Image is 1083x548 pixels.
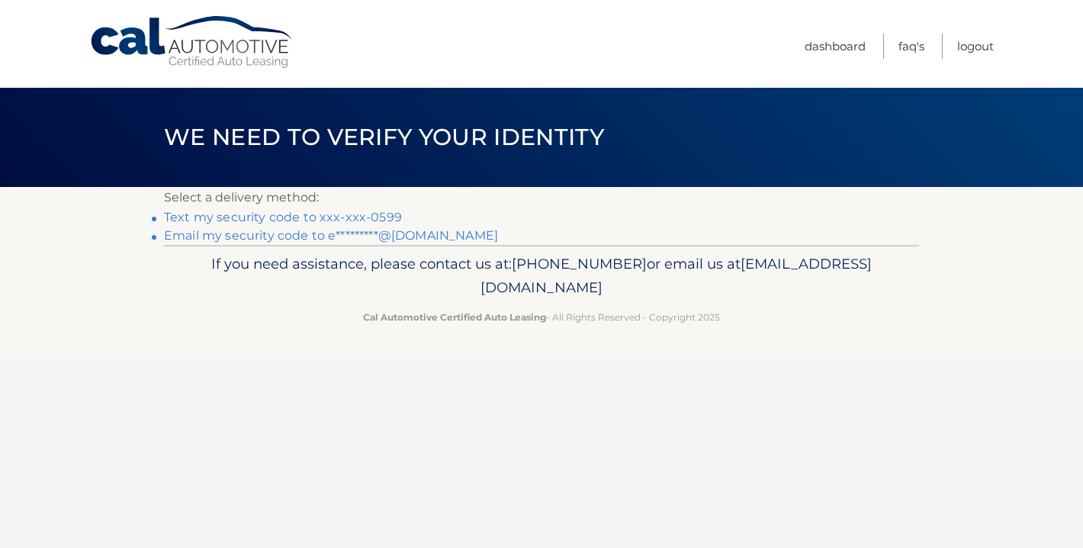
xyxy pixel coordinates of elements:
a: Cal Automotive [89,15,295,69]
a: Text my security code to xxx-xxx-0599 [164,210,402,224]
a: Dashboard [805,34,866,59]
span: We need to verify your identity [164,123,604,151]
strong: Cal Automotive Certified Auto Leasing [363,311,546,323]
a: Logout [957,34,994,59]
a: Email my security code to e*********@[DOMAIN_NAME] [164,228,498,243]
p: If you need assistance, please contact us at: or email us at [174,252,909,301]
span: [PHONE_NUMBER] [512,255,647,272]
p: Select a delivery method: [164,187,919,208]
a: FAQ's [898,34,924,59]
p: - All Rights Reserved - Copyright 2025 [174,309,909,325]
